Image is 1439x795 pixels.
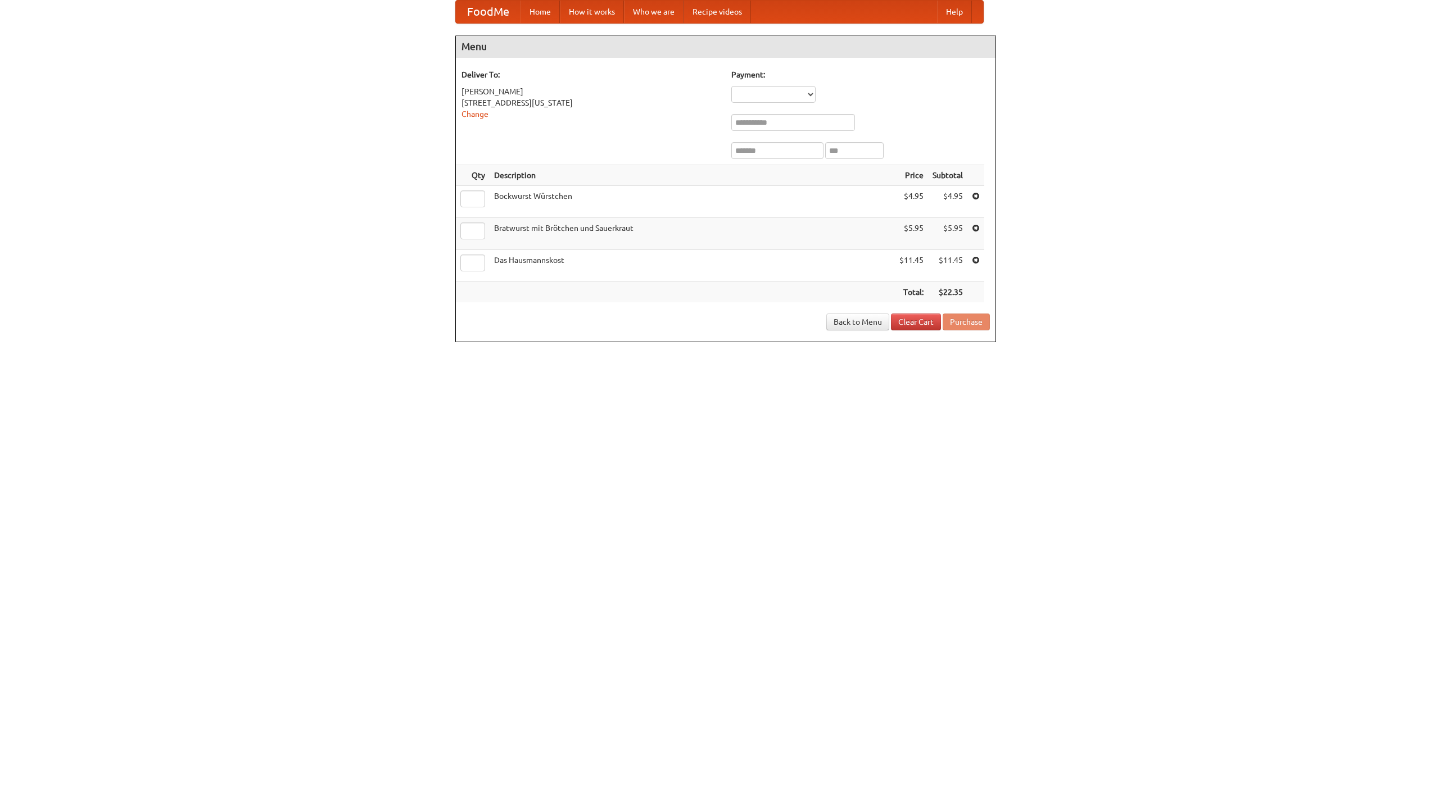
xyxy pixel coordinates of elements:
[624,1,684,23] a: Who we are
[895,218,928,250] td: $5.95
[456,1,521,23] a: FoodMe
[456,35,995,58] h4: Menu
[928,218,967,250] td: $5.95
[895,282,928,303] th: Total:
[826,314,889,330] a: Back to Menu
[560,1,624,23] a: How it works
[928,250,967,282] td: $11.45
[928,165,967,186] th: Subtotal
[895,165,928,186] th: Price
[461,69,720,80] h5: Deliver To:
[895,250,928,282] td: $11.45
[521,1,560,23] a: Home
[490,218,895,250] td: Bratwurst mit Brötchen und Sauerkraut
[490,186,895,218] td: Bockwurst Würstchen
[490,165,895,186] th: Description
[895,186,928,218] td: $4.95
[461,110,488,119] a: Change
[943,314,990,330] button: Purchase
[937,1,972,23] a: Help
[891,314,941,330] a: Clear Cart
[461,97,720,108] div: [STREET_ADDRESS][US_STATE]
[490,250,895,282] td: Das Hausmannskost
[731,69,990,80] h5: Payment:
[461,86,720,97] div: [PERSON_NAME]
[456,165,490,186] th: Qty
[684,1,751,23] a: Recipe videos
[928,186,967,218] td: $4.95
[928,282,967,303] th: $22.35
